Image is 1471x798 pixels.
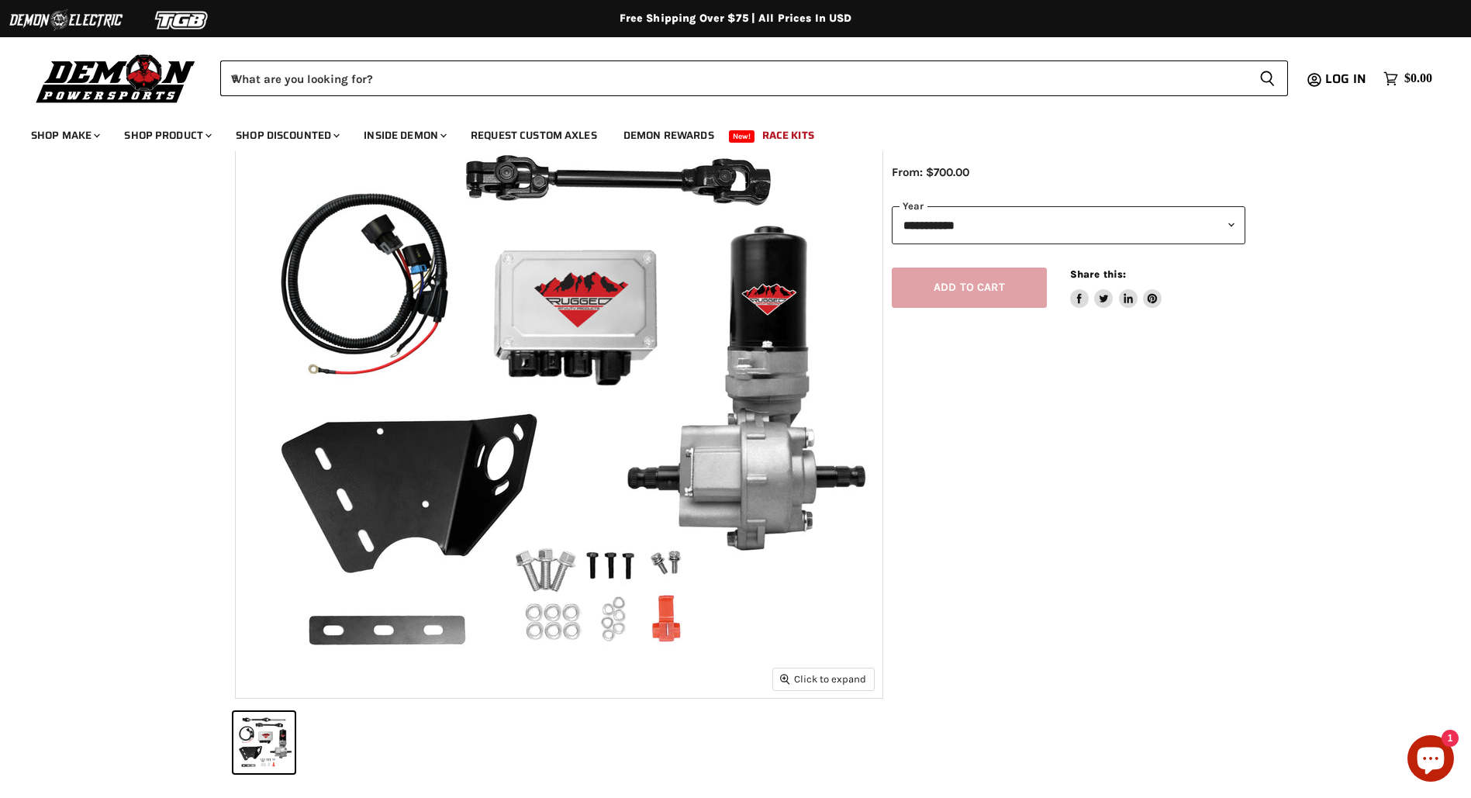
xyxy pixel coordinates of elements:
img: TGB Logo 2 [124,5,240,35]
select: year [892,206,1245,244]
a: Shop Discounted [224,119,349,151]
input: When autocomplete results are available use up and down arrows to review and enter to select [220,60,1247,96]
button: IMAGE thumbnail [233,712,295,773]
span: Share this: [1070,268,1126,280]
div: Free Shipping Over $75 | All Prices In USD [116,12,1356,26]
a: Inside Demon [352,119,456,151]
img: Demon Electric Logo 2 [8,5,124,35]
span: Log in [1325,69,1366,88]
aside: Share this: [1070,268,1162,309]
a: Demon Rewards [612,119,726,151]
a: Shop Product [112,119,221,151]
span: $0.00 [1404,71,1432,86]
form: Product [220,60,1288,96]
a: Shop Make [19,119,109,151]
span: From: $700.00 [892,165,969,179]
a: Request Custom Axles [459,119,609,151]
span: New! [729,130,755,143]
button: Search [1247,60,1288,96]
button: Click to expand [773,668,874,689]
img: Demon Powersports [31,50,201,105]
span: Click to expand [780,673,866,685]
inbox-online-store-chat: Shopify online store chat [1403,735,1459,786]
img: IMAGE [236,51,882,698]
ul: Main menu [19,113,1428,151]
a: Race Kits [751,119,826,151]
a: $0.00 [1376,67,1440,90]
a: Log in [1318,72,1376,86]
